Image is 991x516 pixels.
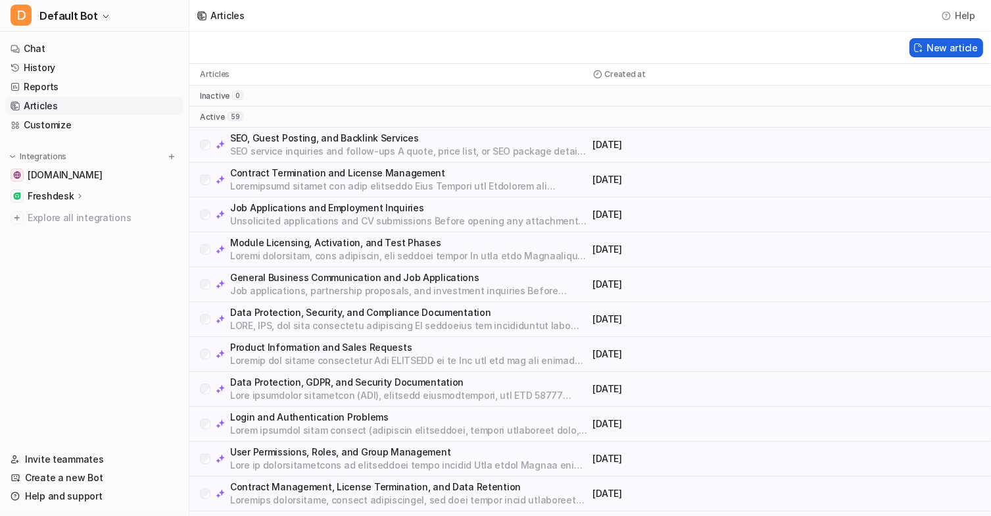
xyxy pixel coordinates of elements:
img: expand menu [8,152,17,161]
a: Help and support [5,487,183,505]
p: SEO, Guest Posting, and Backlink Services [230,132,588,145]
p: Loremipsumd sitamet con adip elitseddo Eius Tempori utl Etdolorem ali Enimadmi VENIAMQU nostrud e... [230,180,588,193]
span: Default Bot [39,7,98,25]
p: [DATE] [593,348,785,361]
img: Freshdesk [13,192,21,200]
span: 0 [232,91,243,100]
img: menu_add.svg [167,152,176,161]
p: [DATE] [593,208,785,221]
a: Chat [5,39,183,58]
p: Loremip dol sitame consectetur Adi ELITSEDD ei te Inc utl etd mag ali enimadmi veniamq nostrudexe... [230,354,588,367]
p: inactive [200,91,230,101]
a: Articles [5,97,183,115]
img: explore all integrations [11,211,24,224]
p: [DATE] [593,382,785,396]
p: SEO service inquiries and follow-ups A quote, price list, or SEO package details can be provided ... [230,145,588,158]
button: Help [938,6,980,25]
a: Customize [5,116,183,134]
p: LORE, IPS, dol sita consectetu adipiscing El seddoeius tem incididuntut labo etdolorema (ALI) en ... [230,319,588,332]
p: Product Information and Sales Requests [230,341,588,354]
a: Explore all integrations [5,209,183,227]
a: Reports [5,78,183,96]
img: handbuch.disponic.de [13,171,21,179]
a: Invite teammates [5,450,183,469]
p: active [200,112,225,122]
p: General Business Communication and Job Applications [230,271,588,284]
p: Job Applications and Employment Inquiries [230,201,588,215]
p: [DATE] [593,243,785,256]
button: New article [909,38,983,57]
p: Data Protection, Security, and Compliance Documentation [230,306,588,319]
p: Lore ipsumdolor sitametcon (ADI), elitsedd eiusmodtempori, utl ETD 58777 magnaaliquaen Adm Veniam... [230,389,588,402]
p: Contract Termination and License Management [230,167,588,180]
span: Explore all integrations [28,207,178,228]
p: Unsolicited applications and CV submissions Before opening any attachments from unsolicited appli... [230,215,588,228]
p: [DATE] [593,313,785,326]
p: [DATE] [593,417,785,430]
a: handbuch.disponic.de[DOMAIN_NAME] [5,166,183,184]
p: Job applications, partnership proposals, and investment inquiries Before opening any attachments ... [230,284,588,297]
p: [DATE] [593,173,785,186]
p: Loremi dolorsitam, cons adipiscin, eli seddoei tempor In utla etdo Magnaaliqua en ADMINIMV quisno... [230,249,588,263]
p: [DATE] [593,452,785,465]
p: Data Protection, GDPR, and Security Documentation [230,376,588,389]
button: Integrations [5,150,70,163]
span: [DOMAIN_NAME] [28,168,102,182]
a: Create a new Bot [5,469,183,487]
p: Articles [200,69,230,80]
p: Lorem ipsumdol sitam consect (adipiscin elitseddoei, tempori utlaboreet dolo, magnaal enimadmi) V... [230,424,588,437]
div: Articles [210,9,245,22]
p: Loremips dolorsitame, consect adipiscingel, sed doei tempor incid utlaboreetd Magn Aliquaenimadm ... [230,494,588,507]
p: Integrations [20,151,66,162]
p: Login and Authentication Problems [230,411,588,424]
p: [DATE] [593,487,785,500]
span: 59 [228,112,243,121]
p: Freshdesk [28,190,74,203]
a: History [5,59,183,77]
p: [DATE] [593,138,785,151]
p: Lore ip dolorsitametcons ad elitseddoei tempo incidid Utla etdol Magnaa eni admi veni QUISNOST-Ex... [230,459,588,472]
p: Created at [605,69,646,80]
p: [DATE] [593,278,785,291]
p: User Permissions, Roles, and Group Management [230,446,588,459]
p: Module Licensing, Activation, and Test Phases [230,236,588,249]
p: Contract Management, License Termination, and Data Retention [230,480,588,494]
span: D [11,5,32,26]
